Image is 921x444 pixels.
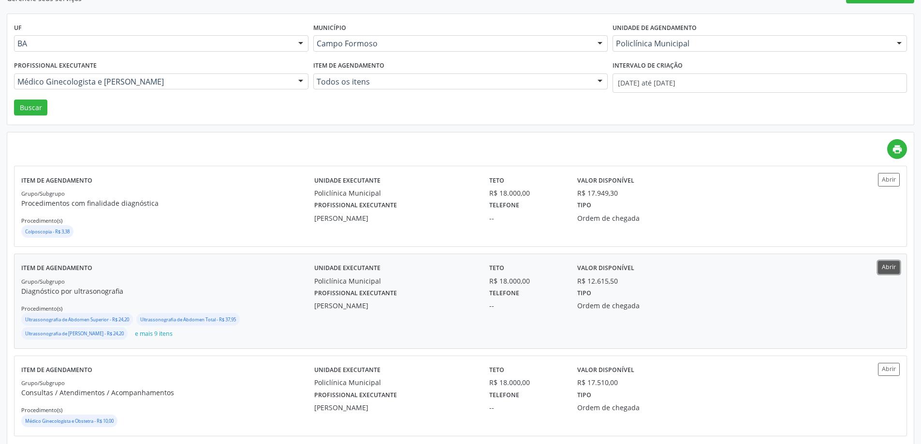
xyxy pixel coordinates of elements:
a: print [887,139,907,159]
p: Consultas / Atendimentos / Acompanhamentos [21,387,314,398]
div: R$ 17.510,00 [577,377,618,387]
div: R$ 12.615,50 [577,276,618,286]
div: -- [489,402,563,413]
small: Ultrassonografia de Abdomen Total - R$ 37,95 [140,316,236,323]
label: Telefone [489,286,519,301]
label: Teto [489,363,504,378]
button: e mais 9 itens [131,327,176,340]
p: Diagnóstico por ultrasonografia [21,286,314,296]
label: Item de agendamento [21,173,92,188]
small: Grupo/Subgrupo [21,190,65,197]
label: Profissional executante [314,198,397,213]
small: Ultrassonografia de [PERSON_NAME] - R$ 24,20 [25,330,124,337]
label: Valor disponível [577,173,634,188]
div: [PERSON_NAME] [314,402,476,413]
span: Médico Ginecologista e [PERSON_NAME] [17,77,289,86]
i: print [892,144,903,155]
div: [PERSON_NAME] [314,213,476,223]
small: Grupo/Subgrupo [21,379,65,387]
button: Abrir [878,173,900,186]
label: Unidade de agendamento [613,21,697,36]
span: Todos os itens [317,77,588,86]
div: -- [489,213,563,223]
label: Tipo [577,286,591,301]
p: Procedimentos com finalidade diagnóstica [21,198,314,208]
button: Abrir [878,363,900,376]
small: Ultrassonografia de Abdomen Superior - R$ 24,20 [25,316,129,323]
label: Intervalo de criação [613,58,683,73]
small: Médico Ginecologista e Obstetra - R$ 10,00 [25,418,114,424]
label: Item de agendamento [21,363,92,378]
label: Profissional executante [314,286,397,301]
label: Profissional executante [314,387,397,402]
div: Policlínica Municipal [314,188,476,198]
small: Grupo/Subgrupo [21,278,65,285]
span: Policlínica Municipal [616,39,887,48]
div: R$ 18.000,00 [489,188,563,198]
label: Valor disponível [577,261,634,276]
label: Teto [489,173,504,188]
label: Profissional executante [14,58,97,73]
label: Unidade executante [314,173,380,188]
div: -- [489,301,563,311]
label: Telefone [489,387,519,402]
label: Unidade executante [314,261,380,276]
label: Teto [489,261,504,276]
label: Valor disponível [577,363,634,378]
button: Abrir [878,261,900,274]
small: Colposcopia - R$ 3,38 [25,229,70,235]
label: UF [14,21,22,36]
input: Selecione um intervalo [613,73,907,93]
div: Ordem de chegada [577,301,695,311]
div: R$ 17.949,30 [577,188,618,198]
div: [PERSON_NAME] [314,301,476,311]
label: Unidade executante [314,363,380,378]
span: Campo Formoso [317,39,588,48]
div: R$ 18.000,00 [489,276,563,286]
div: R$ 18.000,00 [489,377,563,387]
span: BA [17,39,289,48]
div: Policlínica Municipal [314,377,476,387]
div: Policlínica Municipal [314,276,476,286]
button: Buscar [14,100,47,116]
div: Ordem de chegada [577,213,695,223]
label: Item de agendamento [21,261,92,276]
label: Município [313,21,346,36]
label: Tipo [577,198,591,213]
small: Procedimento(s) [21,305,62,312]
small: Procedimento(s) [21,406,62,414]
small: Procedimento(s) [21,217,62,224]
label: Telefone [489,198,519,213]
label: Tipo [577,387,591,402]
label: Item de agendamento [313,58,384,73]
div: Ordem de chegada [577,402,695,413]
